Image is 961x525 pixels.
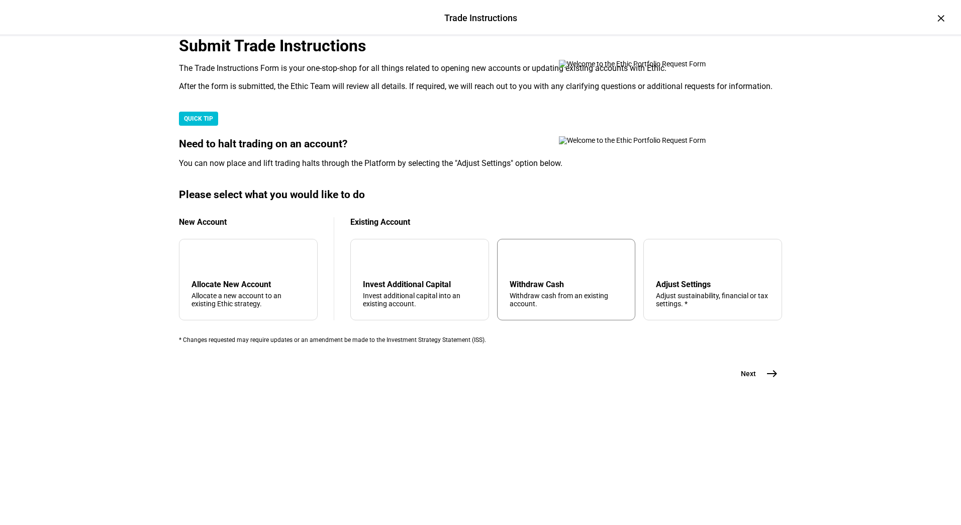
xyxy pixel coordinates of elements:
[179,158,782,168] div: You can now place and lift trading halts through the Platform by selecting the "Adjust Settings" ...
[363,280,476,289] div: Invest Additional Capital
[656,280,770,289] div: Adjust Settings
[656,251,672,268] mat-icon: tune
[179,138,782,150] div: Need to halt trading on an account?
[656,292,770,308] div: Adjust sustainability, financial or tax settings. *
[363,292,476,308] div: Invest additional capital into an existing account.
[179,36,782,55] div: Submit Trade Instructions
[729,364,782,384] button: Next
[179,189,782,201] div: Please select what you would like to do
[933,10,949,26] div: ×
[191,280,305,289] div: Allocate New Account
[179,217,318,227] div: New Account
[510,280,623,289] div: Withdraw Cash
[444,12,517,25] div: Trade Instructions
[741,369,756,379] span: Next
[191,292,305,308] div: Allocate a new account to an existing Ethic strategy.
[365,253,377,266] mat-icon: arrow_downward
[179,112,218,126] div: QUICK TIP
[350,217,782,227] div: Existing Account
[179,63,782,73] div: The Trade Instructions Form is your one-stop-shop for all things related to opening new accounts ...
[510,292,623,308] div: Withdraw cash from an existing account.
[766,368,778,380] mat-icon: east
[179,81,782,92] div: After the form is submitted, the Ethic Team will review all details. If required, we will reach o...
[559,60,740,68] img: Welcome to the Ethic Portfolio Request Form
[559,136,740,144] img: Welcome to the Ethic Portfolio Request Form
[512,253,524,266] mat-icon: arrow_upward
[179,336,782,343] div: * Changes requested may require updates or an amendment be made to the Investment Strategy Statem...
[194,253,206,266] mat-icon: add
